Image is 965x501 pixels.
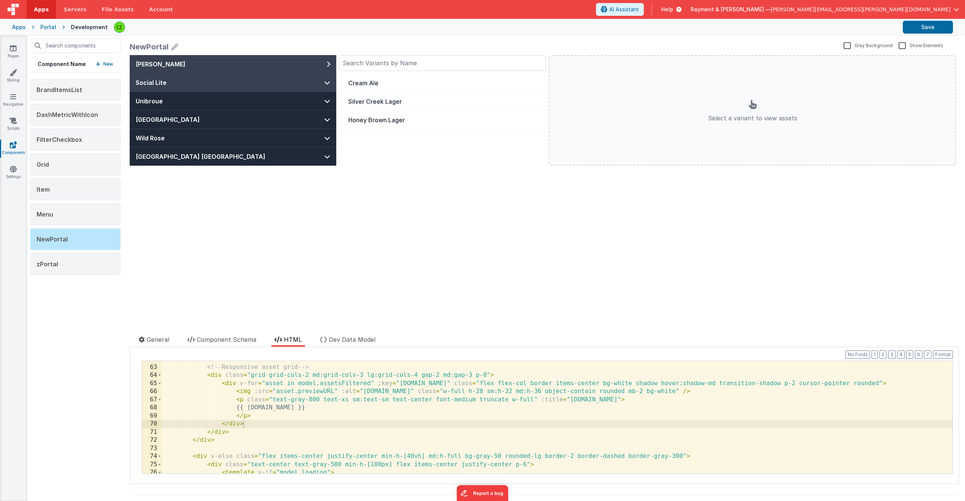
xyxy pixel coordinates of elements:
span: [GEOGRAPHIC_DATA] [6,60,70,69]
div: 70 [142,420,162,428]
span: Component Schema [197,336,256,343]
span: Menu [37,211,53,218]
div: Honey Brown Lager [219,60,407,69]
img: b4a104e37d07c2bfba7c0e0e4a273d04 [114,22,125,32]
button: AI Assistant [596,3,644,16]
div: 69 [142,412,162,420]
span: DashMetricWithIcon [37,111,98,118]
div: Apps [12,23,26,31]
button: Rayment & [PERSON_NAME] — [PERSON_NAME][EMAIL_ADDRESS][PERSON_NAME][DOMAIN_NAME] [691,6,959,13]
label: Gray Background [844,41,893,49]
span: Apps [34,6,49,13]
div: 71 [142,428,162,436]
div: NewPortal [130,41,168,52]
input: Search components [30,38,121,53]
div: 75 [142,461,162,469]
button: New [96,60,113,68]
div: Cream Ale [219,23,407,32]
span: Social Lite [6,23,37,32]
div: Silver Creek Lager [219,42,407,51]
button: 5 [906,350,913,359]
iframe: Marker.io feedback button [457,485,509,501]
span: HTML [284,336,302,343]
span: NewPortal [37,235,68,243]
button: 2 [879,350,887,359]
div: 68 [142,404,162,412]
button: Save [903,21,953,34]
p: New [103,60,113,68]
div: 66 [142,387,162,396]
span: zPortal [37,260,58,268]
div: 63 [142,363,162,372]
div: 76 [142,469,162,477]
div: 67 [142,396,162,404]
span: Grid [37,161,49,168]
button: 3 [888,350,896,359]
div: 65 [142,380,162,388]
button: No Folds [846,350,870,359]
button: 7 [924,350,931,359]
span: AI Assistant [609,6,639,13]
span: [PERSON_NAME] [6,5,56,14]
div: 74 [142,452,162,461]
span: Unibroue [6,41,33,51]
div: 72 [142,436,162,444]
button: 1 [872,350,878,359]
label: Show Elements [899,41,943,49]
span: Item [37,186,50,193]
span: Wild Rose [6,78,35,88]
div: 64 [142,371,162,380]
span: [GEOGRAPHIC_DATA] [GEOGRAPHIC_DATA] [6,97,136,106]
button: Honey Brown Lager [210,56,416,74]
span: Servers [64,6,86,13]
span: Rayment & [PERSON_NAME] — [691,6,771,13]
div: 73 [142,444,162,453]
span: Dev Data Model [329,336,375,343]
div: Portal [40,23,56,31]
button: 4 [897,350,905,359]
button: 6 [915,350,922,359]
button: Format [933,350,953,359]
h5: Component Name [38,60,86,68]
span: [PERSON_NAME][EMAIL_ADDRESS][PERSON_NAME][DOMAIN_NAME] [771,6,951,13]
span: File Assets [102,6,134,13]
span: BrandItemsList [37,86,82,94]
span: FilterCheckbox [37,136,82,143]
button: Cream Ale [210,19,416,37]
span: Help [661,6,673,13]
button: Silver Creek Lager [210,37,416,56]
p: Select a variant to view assets [578,58,668,68]
div: Development [71,23,108,31]
span: General [147,336,169,343]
